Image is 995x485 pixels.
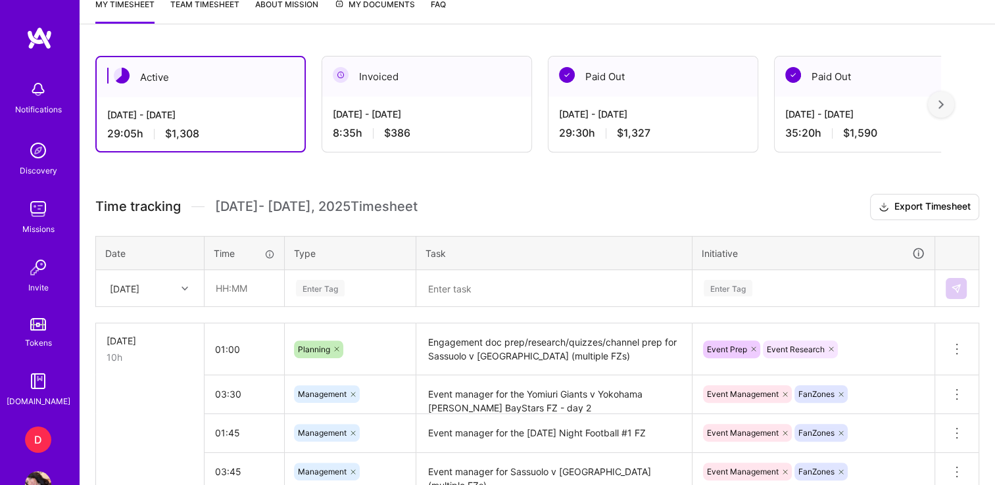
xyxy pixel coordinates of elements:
img: Submit [951,283,961,294]
div: [DATE] - [DATE] [785,107,973,121]
div: [DOMAIN_NAME] [7,394,70,408]
span: Event Research [767,344,825,354]
img: bell [25,76,51,103]
img: logo [26,26,53,50]
img: teamwork [25,196,51,222]
div: Paid Out [775,57,984,97]
div: 8:35 h [333,126,521,140]
img: guide book [25,368,51,394]
span: $386 [384,126,410,140]
i: icon Download [879,200,889,214]
div: Tokens [25,336,52,350]
span: $1,308 [165,127,199,141]
div: Enter Tag [296,278,345,298]
span: Event Prep [707,344,747,354]
span: Management [298,389,347,399]
div: Paid Out [548,57,758,97]
span: Time tracking [95,198,181,215]
textarea: Event manager for the [DATE] Night Football #1 FZ [418,415,691,451]
div: 29:30 h [559,126,747,140]
div: Time [214,246,275,260]
th: Type [285,236,416,270]
span: Event Management [707,467,779,476]
textarea: Engagement doc prep/research/quizzes/channel prep for Sassuolo v [GEOGRAPHIC_DATA] (multiple FZs) [418,325,691,374]
button: Export Timesheet [870,194,979,220]
span: Management [298,428,347,438]
span: Event Management [707,389,779,399]
input: HH:MM [205,377,284,411]
span: Event Management [707,428,779,438]
div: 10h [107,350,193,364]
div: Missions [22,222,55,236]
th: Date [96,236,205,270]
div: Active [97,57,304,97]
img: Paid Out [559,67,575,83]
div: Invite [28,281,49,294]
div: [DATE] - [DATE] [559,107,747,121]
span: FanZones [798,428,835,438]
span: FanZones [798,389,835,399]
i: icon Chevron [182,285,188,292]
input: HH:MM [205,271,283,306]
input: HH:MM [205,415,284,450]
div: 35:20 h [785,126,973,140]
img: Active [114,68,130,83]
span: Management [298,467,347,476]
img: right [938,100,944,109]
img: discovery [25,137,51,164]
div: [DATE] [110,281,139,295]
span: $1,590 [843,126,877,140]
a: D [22,427,55,453]
span: Planning [298,344,330,354]
div: Initiative [702,246,925,261]
div: Notifications [15,103,62,116]
img: Invite [25,254,51,281]
div: [DATE] - [DATE] [107,108,294,122]
div: D [25,427,51,453]
div: [DATE] [107,334,193,348]
div: Invoiced [322,57,531,97]
img: Paid Out [785,67,801,83]
textarea: Event manager for the Yomiuri Giants v Yokohama [PERSON_NAME] BayStars FZ - day 2 [418,377,691,413]
th: Task [416,236,692,270]
img: tokens [30,318,46,331]
div: Enter Tag [704,278,752,298]
span: $1,327 [617,126,650,140]
input: HH:MM [205,332,284,367]
div: 29:05 h [107,127,294,141]
img: Invoiced [333,67,349,83]
span: FanZones [798,467,835,476]
div: Discovery [20,164,57,177]
div: [DATE] - [DATE] [333,107,521,121]
span: [DATE] - [DATE] , 2025 Timesheet [215,198,418,215]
